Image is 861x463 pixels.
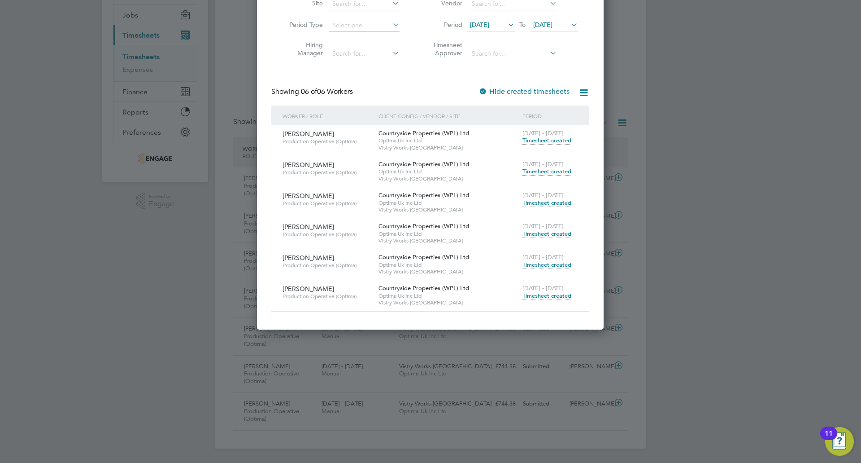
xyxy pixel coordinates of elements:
[522,284,564,292] span: [DATE] - [DATE]
[378,284,469,292] span: Countryside Properties (WPL) Ltd
[378,292,518,300] span: Optima Uk Inc Ltd
[283,200,372,207] span: Production Operative (Optima)
[522,222,564,230] span: [DATE] - [DATE]
[283,254,334,262] span: [PERSON_NAME]
[378,191,469,199] span: Countryside Properties (WPL) Ltd
[478,87,570,96] label: Hide created timesheets
[280,106,376,126] div: Worker / Role
[522,261,571,269] span: Timesheet created
[533,21,552,29] span: [DATE]
[378,268,518,275] span: Vistry Works [GEOGRAPHIC_DATA]
[378,129,469,137] span: Countryside Properties (WPL) Ltd
[283,169,372,176] span: Production Operative (Optima)
[522,168,571,176] span: Timesheet created
[378,168,518,175] span: Optima Uk Inc Ltd
[283,138,372,145] span: Production Operative (Optima)
[470,21,489,29] span: [DATE]
[520,106,580,126] div: Period
[522,199,571,207] span: Timesheet created
[378,237,518,244] span: Vistry Works [GEOGRAPHIC_DATA]
[522,292,571,300] span: Timesheet created
[378,230,518,238] span: Optima Uk Inc Ltd
[522,129,564,137] span: [DATE] - [DATE]
[378,253,469,261] span: Countryside Properties (WPL) Ltd
[825,433,833,445] div: 11
[301,87,353,96] span: 06 Workers
[378,206,518,213] span: Vistry Works [GEOGRAPHIC_DATA]
[825,427,854,456] button: Open Resource Center, 11 new notifications
[522,253,564,261] span: [DATE] - [DATE]
[283,231,372,238] span: Production Operative (Optima)
[522,137,571,145] span: Timesheet created
[378,160,469,168] span: Countryside Properties (WPL) Ltd
[378,144,518,151] span: Vistry Works [GEOGRAPHIC_DATA]
[378,299,518,306] span: Vistry Works [GEOGRAPHIC_DATA]
[301,87,317,96] span: 06 of
[283,41,323,57] label: Hiring Manager
[271,87,355,97] div: Showing
[469,48,557,60] input: Search for...
[517,19,528,31] span: To
[378,175,518,182] span: Vistry Works [GEOGRAPHIC_DATA]
[283,21,323,29] label: Period Type
[283,161,334,169] span: [PERSON_NAME]
[522,160,564,168] span: [DATE] - [DATE]
[283,130,334,138] span: [PERSON_NAME]
[329,19,400,32] input: Select one
[378,261,518,269] span: Optima Uk Inc Ltd
[376,106,520,126] div: Client Config / Vendor / Site
[329,48,400,60] input: Search for...
[283,293,372,300] span: Production Operative (Optima)
[522,230,571,238] span: Timesheet created
[522,191,564,199] span: [DATE] - [DATE]
[283,223,334,231] span: [PERSON_NAME]
[283,285,334,293] span: [PERSON_NAME]
[378,199,518,207] span: Optima Uk Inc Ltd
[422,41,462,57] label: Timesheet Approver
[378,222,469,230] span: Countryside Properties (WPL) Ltd
[422,21,462,29] label: Period
[283,192,334,200] span: [PERSON_NAME]
[283,262,372,269] span: Production Operative (Optima)
[378,137,518,144] span: Optima Uk Inc Ltd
